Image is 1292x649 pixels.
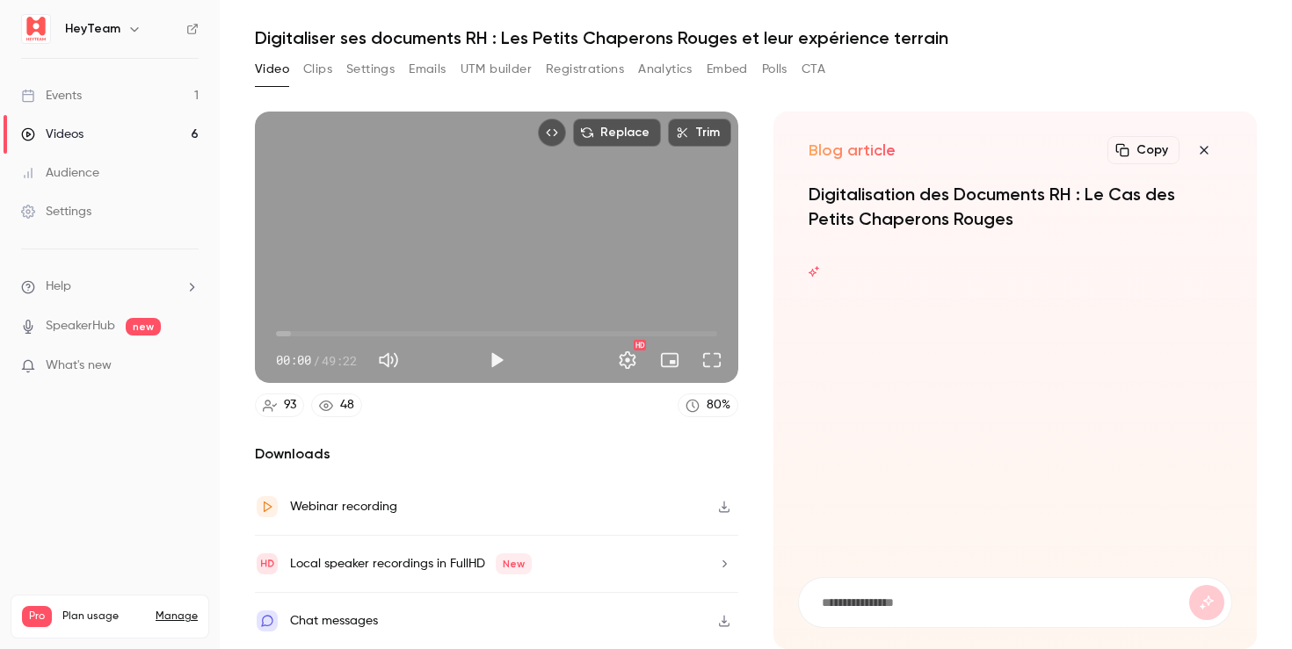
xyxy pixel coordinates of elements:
[340,396,354,415] div: 48
[313,351,320,370] span: /
[22,15,50,43] img: HeyTeam
[65,20,120,38] h6: HeyTeam
[290,610,378,631] div: Chat messages
[809,182,1222,231] h1: Digitalisation des Documents RH : Le Cas des Petits Chaperons Rouges
[802,55,825,83] button: CTA
[1107,136,1179,164] button: Copy
[652,343,687,378] button: Turn on miniplayer
[809,140,896,161] h2: Blog article
[694,343,729,378] button: Full screen
[290,496,397,517] div: Webinar recording
[496,553,532,574] span: New
[409,55,446,83] button: Emails
[290,553,532,574] div: Local speaker recordings in FullHD
[178,358,199,374] iframe: Noticeable Trigger
[546,55,624,83] button: Registrations
[276,351,311,370] span: 00:00
[303,55,332,83] button: Clips
[678,393,738,417] a: 80%
[46,357,112,375] span: What's new
[21,126,83,143] div: Videos
[21,203,91,220] div: Settings
[62,609,145,624] span: Plan usage
[461,55,532,83] button: UTM builder
[22,606,52,627] span: Pro
[346,55,395,83] button: Settings
[762,55,788,83] button: Polls
[538,119,566,147] button: Embed video
[255,27,1257,48] h1: Digitaliser ses documents RH : Les Petits Chaperons Rouges et leur expérience terrain
[479,343,514,378] button: Play
[255,393,304,417] a: 93
[322,351,357,370] span: 49:22
[46,317,115,335] a: SpeakerHub
[371,343,406,378] button: Mute
[126,318,161,335] span: new
[634,340,646,350] div: HD
[707,396,730,415] div: 80 %
[156,609,198,624] a: Manage
[21,87,82,105] div: Events
[311,393,362,417] a: 48
[638,55,693,83] button: Analytics
[21,164,99,182] div: Audience
[573,119,661,147] button: Replace
[255,55,289,83] button: Video
[284,396,296,415] div: 93
[21,278,199,296] li: help-dropdown-opener
[255,443,738,465] h2: Downloads
[668,119,731,147] button: Trim
[276,351,357,370] div: 00:00
[610,343,645,378] button: Settings
[46,278,71,296] span: Help
[707,55,748,83] button: Embed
